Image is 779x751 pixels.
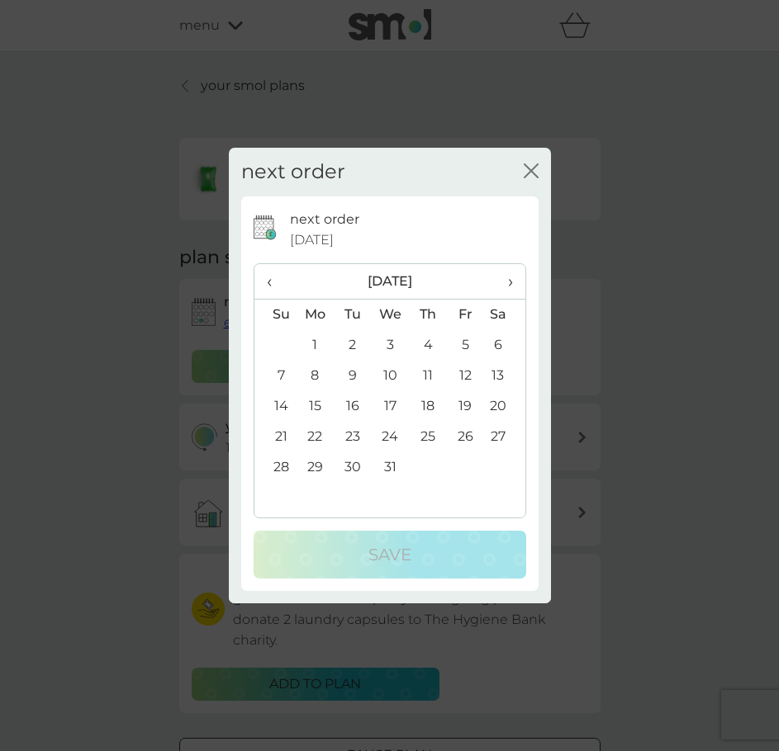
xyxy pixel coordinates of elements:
th: Tu [334,299,371,330]
button: close [524,163,539,181]
td: 23 [334,422,371,452]
td: 15 [297,391,335,422]
td: 1 [297,330,335,361]
td: 24 [371,422,409,452]
span: › [496,264,512,299]
th: Su [254,299,297,330]
td: 2 [334,330,371,361]
td: 20 [483,391,525,422]
td: 14 [254,391,297,422]
th: Fr [447,299,484,330]
th: Sa [483,299,525,330]
th: Th [409,299,446,330]
td: 4 [409,330,446,361]
td: 31 [371,452,409,483]
td: 30 [334,452,371,483]
th: Mo [297,299,335,330]
td: 17 [371,391,409,422]
span: ‹ [267,264,284,299]
th: [DATE] [297,264,484,300]
h2: next order [241,160,345,184]
span: [DATE] [290,229,334,251]
td: 28 [254,452,297,483]
td: 19 [447,391,484,422]
th: We [371,299,409,330]
td: 16 [334,391,371,422]
td: 10 [371,361,409,391]
td: 6 [483,330,525,361]
td: 12 [447,361,484,391]
td: 3 [371,330,409,361]
td: 22 [297,422,335,452]
td: 27 [483,422,525,452]
td: 13 [483,361,525,391]
td: 9 [334,361,371,391]
td: 7 [254,361,297,391]
td: 5 [447,330,484,361]
td: 26 [447,422,484,452]
p: next order [290,209,359,230]
td: 11 [409,361,446,391]
td: 25 [409,422,446,452]
td: 18 [409,391,446,422]
td: 8 [297,361,335,391]
td: 29 [297,452,335,483]
button: Save [254,531,526,579]
p: Save [368,541,411,568]
td: 21 [254,422,297,452]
